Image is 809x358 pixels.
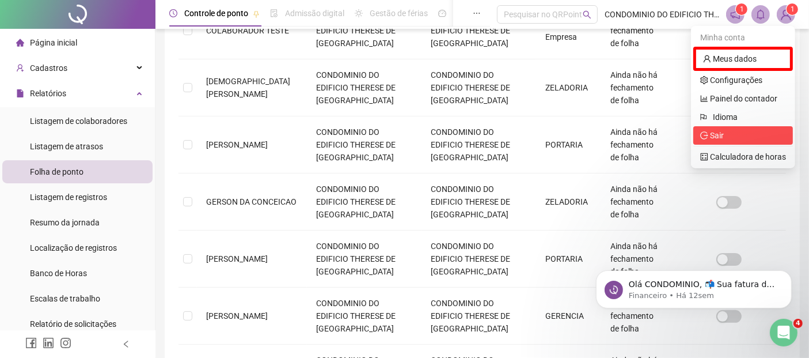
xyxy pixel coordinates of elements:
[206,311,268,321] span: [PERSON_NAME]
[30,167,83,176] span: Folha de ponto
[700,152,786,161] a: calculator Calculadora de horas
[421,174,536,231] td: CONDOMINIO DO EDIFICIO THERESE DE [GEOGRAPHIC_DATA]
[30,218,100,227] span: Resumo da jornada
[605,8,719,21] span: CONDOMINIO DO EDIFICIO THERESE DE [GEOGRAPHIC_DATA]
[710,131,724,140] span: Sair
[30,243,117,253] span: Localização de registros
[30,319,116,329] span: Relatório de solicitações
[438,9,446,17] span: dashboard
[700,131,708,140] span: logout
[536,59,601,116] td: ZELADORIA
[736,3,747,15] sup: 1
[30,193,107,202] span: Listagem de registros
[50,93,199,103] p: Message from Financeiro, sent Há 12sem
[703,54,757,63] a: user Meus dados
[307,2,421,59] td: CONDOMINIO DO EDIFICIO THERESE DE [GEOGRAPHIC_DATA]
[421,231,536,288] td: CONDOMINIO DO EDIFICIO THERESE DE [GEOGRAPHIC_DATA]
[610,13,658,48] span: Ainda não há fechamento de folha
[16,64,24,72] span: user-add
[787,3,798,15] sup: Atualize o seu contato no menu Meus Dados
[791,5,795,13] span: 1
[610,70,658,105] span: Ainda não há fechamento de folha
[583,10,591,19] span: search
[30,142,103,151] span: Listagem de atrasos
[693,28,793,47] div: Minha conta
[700,111,708,123] span: flag
[307,231,421,288] td: CONDOMINIO DO EDIFICIO THERESE DE [GEOGRAPHIC_DATA]
[26,83,44,101] img: Profile image for Financeiro
[770,319,797,346] iframe: Intercom live chat
[184,9,248,18] span: Controle de ponto
[285,9,344,18] span: Admissão digital
[206,254,268,263] span: [PERSON_NAME]
[793,319,803,328] span: 4
[307,174,421,231] td: CONDOMINIO DO EDIFICIO THERESE DE [GEOGRAPHIC_DATA]
[30,38,77,47] span: Página inicial
[307,288,421,345] td: CONDOMINIO DO EDIFICIO THERESE DE [GEOGRAPHIC_DATA]
[421,116,536,174] td: CONDOMINIO DO EDIFICIO THERESE DE [GEOGRAPHIC_DATA]
[30,63,67,73] span: Cadastros
[50,81,199,93] p: Olá CONDOMINIO, 📬 Sua fatura de Abril já está disponível! Olá, tudo bem? Passando para avisar que...
[206,197,297,206] span: GERSON DA CONCEICAO
[307,59,421,116] td: CONDOMINIO DO EDIFICIO THERESE DE [GEOGRAPHIC_DATA]
[755,9,766,20] span: bell
[60,337,71,349] span: instagram
[610,184,658,219] span: Ainda não há fechamento de folha
[473,9,481,17] span: ellipsis
[307,116,421,174] td: CONDOMINIO DO EDIFICIO THERESE DE [GEOGRAPHIC_DATA]
[536,2,601,59] td: Minha Empresa
[169,9,177,17] span: clock-circle
[713,111,779,123] span: Idioma
[370,9,428,18] span: Gestão de férias
[30,89,66,98] span: Relatórios
[421,288,536,345] td: CONDOMINIO DO EDIFICIO THERESE DE [GEOGRAPHIC_DATA]
[30,294,100,303] span: Escalas de trabalho
[25,337,37,349] span: facebook
[206,77,290,99] span: [DEMOGRAPHIC_DATA][PERSON_NAME]
[536,231,601,288] td: PORTARIA
[610,127,658,162] span: Ainda não há fechamento de folha
[16,89,24,97] span: file
[536,116,601,174] td: PORTARIA
[700,76,762,85] a: setting Configurações
[579,198,809,327] iframe: Intercom notifications mensagem
[17,73,213,111] div: message notification from Financeiro, Há 12sem. Olá CONDOMINIO, 📬 Sua fatura de Abril já está dis...
[740,5,744,13] span: 1
[536,288,601,345] td: GERENCIA
[253,10,260,17] span: pushpin
[16,39,24,47] span: home
[30,116,127,126] span: Listagem de colaboradores
[122,340,130,348] span: left
[421,2,536,59] td: CONDOMINIO DO EDIFICIO THERESE DE [GEOGRAPHIC_DATA]
[730,9,740,20] span: notification
[536,174,601,231] td: ZELADORIA
[43,337,54,349] span: linkedin
[777,6,795,23] img: 88218
[355,9,363,17] span: sun
[206,140,268,149] span: [PERSON_NAME]
[206,26,289,35] span: COLABORADOR TESTE
[270,9,278,17] span: file-done
[30,269,87,278] span: Banco de Horas
[700,94,777,103] a: bar-chart Painel do contador
[421,59,536,116] td: CONDOMINIO DO EDIFICIO THERESE DE [GEOGRAPHIC_DATA]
